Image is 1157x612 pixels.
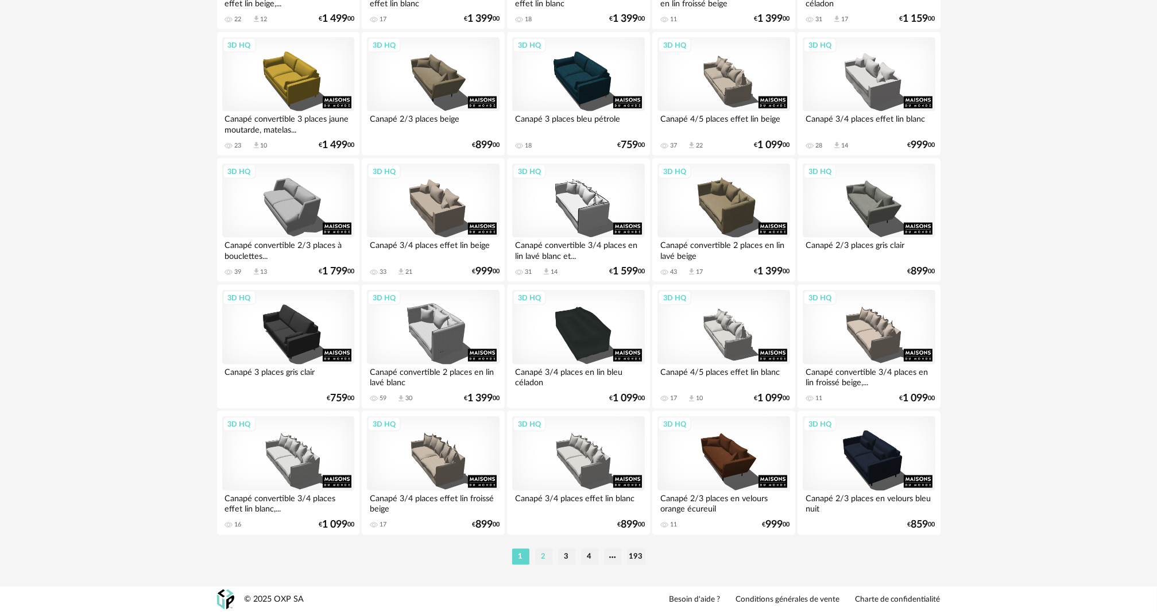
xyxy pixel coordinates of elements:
[525,142,532,150] div: 18
[235,521,242,529] div: 16
[670,595,721,605] a: Besoin d'aide ?
[380,521,386,529] div: 17
[621,141,638,149] span: 759
[803,290,837,305] div: 3D HQ
[513,290,546,305] div: 3D HQ
[766,521,783,529] span: 999
[908,521,935,529] div: € 00
[507,411,649,535] a: 3D HQ Canapé 3/4 places effet lin blanc €89900
[525,268,532,276] div: 31
[687,268,696,276] span: Download icon
[362,285,504,409] a: 3D HQ Canapé convertible 2 places en lin lavé blanc 59 Download icon 30 €1 39900
[696,268,703,276] div: 17
[252,268,261,276] span: Download icon
[217,285,359,409] a: 3D HQ Canapé 3 places gris clair €75900
[617,141,645,149] div: € 00
[815,16,822,24] div: 31
[758,15,783,23] span: 1 399
[798,32,940,156] a: 3D HQ Canapé 3/4 places effet lin blanc 28 Download icon 14 €99900
[367,491,499,514] div: Canapé 3/4 places effet lin froissé beige
[217,158,359,282] a: 3D HQ Canapé convertible 2/3 places à bouclettes... 39 Download icon 13 €1 79900
[815,142,822,150] div: 28
[763,521,790,529] div: € 00
[507,32,649,156] a: 3D HQ Canapé 3 places bleu pétrole 18 €75900
[841,16,848,24] div: 17
[261,16,268,24] div: 12
[613,394,638,402] span: 1 099
[833,15,841,24] span: Download icon
[803,111,935,134] div: Canapé 3/4 places effet lin blanc
[367,238,499,261] div: Canapé 3/4 places effet lin beige
[803,365,935,388] div: Canapé convertible 3/4 places en lin froissé beige,...
[652,32,795,156] a: 3D HQ Canapé 4/5 places effet lin beige 37 Download icon 22 €1 09900
[512,111,644,134] div: Canapé 3 places bleu pétrole
[609,268,645,276] div: € 00
[261,142,268,150] div: 10
[627,549,645,565] li: 193
[223,290,256,305] div: 3D HQ
[467,15,493,23] span: 1 399
[758,141,783,149] span: 1 099
[670,142,677,150] div: 37
[464,394,500,402] div: € 00
[908,141,935,149] div: € 00
[235,142,242,150] div: 23
[222,238,354,261] div: Canapé convertible 2/3 places à bouclettes...
[322,15,347,23] span: 1 499
[252,15,261,24] span: Download icon
[397,394,405,403] span: Download icon
[658,164,691,179] div: 3D HQ
[513,164,546,179] div: 3D HQ
[367,417,401,432] div: 3D HQ
[798,158,940,282] a: 3D HQ Canapé 2/3 places gris clair €89900
[551,268,558,276] div: 14
[397,268,405,276] span: Download icon
[815,394,822,402] div: 11
[687,394,696,403] span: Download icon
[658,290,691,305] div: 3D HQ
[908,268,935,276] div: € 00
[472,268,500,276] div: € 00
[475,521,493,529] span: 899
[319,521,354,529] div: € 00
[245,594,304,605] div: © 2025 OXP SA
[367,290,401,305] div: 3D HQ
[322,141,347,149] span: 1 499
[217,32,359,156] a: 3D HQ Canapé convertible 3 places jaune moutarde, matelas... 23 Download icon 10 €1 49900
[535,549,552,565] li: 2
[609,394,645,402] div: € 00
[512,491,644,514] div: Canapé 3/4 places effet lin blanc
[223,38,256,53] div: 3D HQ
[798,285,940,409] a: 3D HQ Canapé convertible 3/4 places en lin froissé beige,... 11 €1 09900
[223,164,256,179] div: 3D HQ
[367,365,499,388] div: Canapé convertible 2 places en lin lavé blanc
[322,521,347,529] span: 1 099
[261,268,268,276] div: 13
[525,16,532,24] div: 18
[803,164,837,179] div: 3D HQ
[754,268,790,276] div: € 00
[758,268,783,276] span: 1 399
[380,268,386,276] div: 33
[670,268,677,276] div: 43
[613,15,638,23] span: 1 399
[803,491,935,514] div: Canapé 2/3 places en velours bleu nuit
[798,411,940,535] a: 3D HQ Canapé 2/3 places en velours bleu nuit €85900
[903,15,928,23] span: 1 159
[367,164,401,179] div: 3D HQ
[512,238,644,261] div: Canapé convertible 3/4 places en lin lavé blanc et...
[362,158,504,282] a: 3D HQ Canapé 3/4 places effet lin beige 33 Download icon 21 €99900
[475,141,493,149] span: 899
[380,16,386,24] div: 17
[367,38,401,53] div: 3D HQ
[319,15,354,23] div: € 00
[696,142,703,150] div: 22
[754,141,790,149] div: € 00
[609,15,645,23] div: € 00
[687,141,696,150] span: Download icon
[803,38,837,53] div: 3D HQ
[362,32,504,156] a: 3D HQ Canapé 2/3 places beige €89900
[322,268,347,276] span: 1 799
[222,365,354,388] div: Canapé 3 places gris clair
[652,158,795,282] a: 3D HQ Canapé convertible 2 places en lin lavé beige 43 Download icon 17 €1 39900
